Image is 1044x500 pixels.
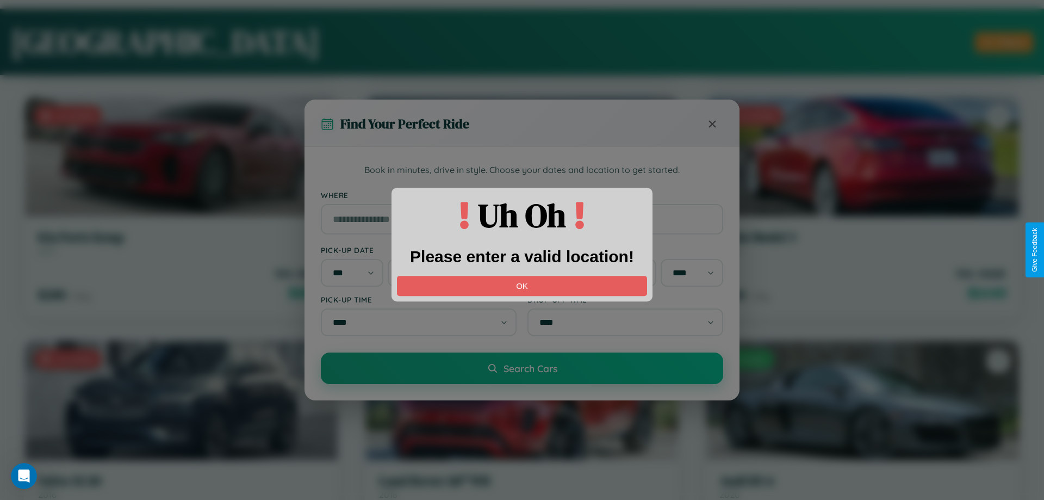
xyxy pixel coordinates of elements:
[504,362,557,374] span: Search Cars
[340,115,469,133] h3: Find Your Perfect Ride
[527,245,723,255] label: Drop-off Date
[527,295,723,304] label: Drop-off Time
[321,245,517,255] label: Pick-up Date
[321,163,723,177] p: Book in minutes, drive in style. Choose your dates and location to get started.
[321,295,517,304] label: Pick-up Time
[321,190,723,200] label: Where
